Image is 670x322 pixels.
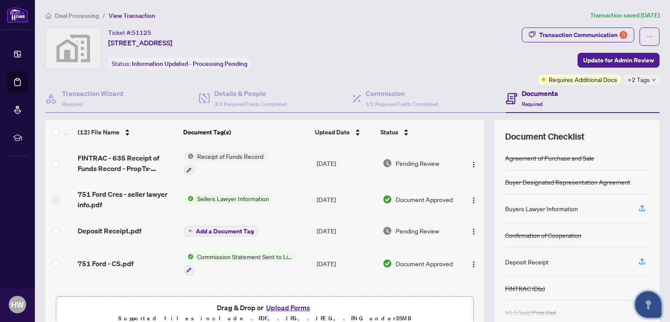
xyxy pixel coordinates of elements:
span: home [45,13,51,19]
span: 751 Ford Cres - seller lawyer info.pdf [78,189,177,210]
span: HW [11,298,24,311]
div: Ticket #: [108,27,151,38]
div: Deposit Receipt [505,257,549,267]
article: Transaction saved [DATE] [590,10,660,21]
span: (12) File Name [78,127,120,137]
span: Required [62,101,83,107]
span: Required [522,101,543,107]
img: Document Status [383,259,392,268]
span: Document Approved [396,195,453,204]
img: Logo [470,161,477,168]
span: ellipsis [646,34,653,40]
span: 751 Ford - TS - Agent to Review.pdf [78,289,177,310]
img: Logo [470,228,477,235]
span: Add a Document Tag [196,228,254,234]
img: Document Status [383,158,392,168]
span: plus [188,229,192,233]
td: [DATE] [313,182,379,217]
img: Document Status [383,195,392,204]
img: svg%3e [46,28,101,69]
span: Document Checklist [505,130,585,143]
div: FINTRAC ID(s) [505,284,545,293]
img: Status Icon [184,151,194,161]
td: [DATE] [313,217,379,245]
button: Logo [467,224,481,238]
span: 1/1 Required Fields Completed [366,101,438,107]
span: [STREET_ADDRESS] [108,38,172,48]
span: down [652,78,656,82]
th: Document Tag(s) [180,120,312,144]
span: +2 Tags [628,75,650,85]
th: (12) File Name [74,120,180,144]
span: Receipt of Funds Record [194,151,267,161]
span: Drag & Drop or [217,302,313,313]
img: Status Icon [184,194,194,203]
span: 51125 [132,29,151,37]
th: Status [377,120,458,144]
button: Logo [467,192,481,206]
button: Status IconCommission Statement Sent to Listing Brokerage [184,252,297,275]
div: 5 [619,31,627,39]
button: Upload Forms [263,302,313,313]
div: Status: [108,58,251,69]
span: Commission Statement Sent to Listing Brokerage [194,252,297,261]
button: Open asap [635,291,661,318]
span: 751 Ford - CS.pdf [78,258,133,269]
img: Logo [470,197,477,204]
span: FINTRAC - 635 Receipt of Funds Record - PropTx-OREA_[DATE] 10_32_17 Copy.pdf [78,153,177,174]
h4: Documents [522,88,558,99]
h4: Details & People [214,88,287,99]
img: logo [7,7,28,23]
span: Information Updated - Processing Pending [132,60,247,68]
span: Pending Review [396,226,439,236]
span: 3/3 Required Fields Completed [214,101,287,107]
button: Add a Document Tag [184,226,258,236]
td: [DATE] [313,282,379,317]
img: Document Status [383,226,392,236]
th: Upload Date [311,120,376,144]
li: / [103,10,105,21]
h4: Transaction Wizard [62,88,123,99]
img: Status Icon [184,252,194,261]
div: Buyers Lawyer Information [505,204,578,213]
span: Pending Review [396,158,439,168]
button: Logo [467,257,481,271]
div: Buyer Designated Representation Agreement [505,177,630,187]
td: [DATE] [313,144,379,182]
div: Confirmation of Cooperation [505,230,581,240]
div: Agreement of Purchase and Sale [505,153,594,163]
button: Logo [467,156,481,170]
button: Add a Document Tag [184,225,258,236]
span: Deal Processing [55,12,99,20]
span: Deposit Receipt.pdf [78,226,141,236]
button: Status IconSellers Lawyer Information [184,194,273,203]
span: Upload Date [315,127,350,137]
td: [DATE] [313,245,379,282]
button: Transaction Communication5 [522,27,634,42]
span: Update for Admin Review [583,53,654,67]
h4: Commission [366,88,438,99]
button: Update for Admin Review [578,53,660,68]
div: MLS Sold Print Out [505,308,556,317]
span: Status [380,127,398,137]
img: Logo [470,261,477,268]
span: View Transaction [109,12,155,20]
span: Document Approved [396,259,453,268]
span: Sellers Lawyer Information [194,194,273,203]
span: Requires Additional Docs [549,75,617,84]
div: Transaction Communication [539,28,627,42]
button: Status IconReceipt of Funds Record [184,151,267,175]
